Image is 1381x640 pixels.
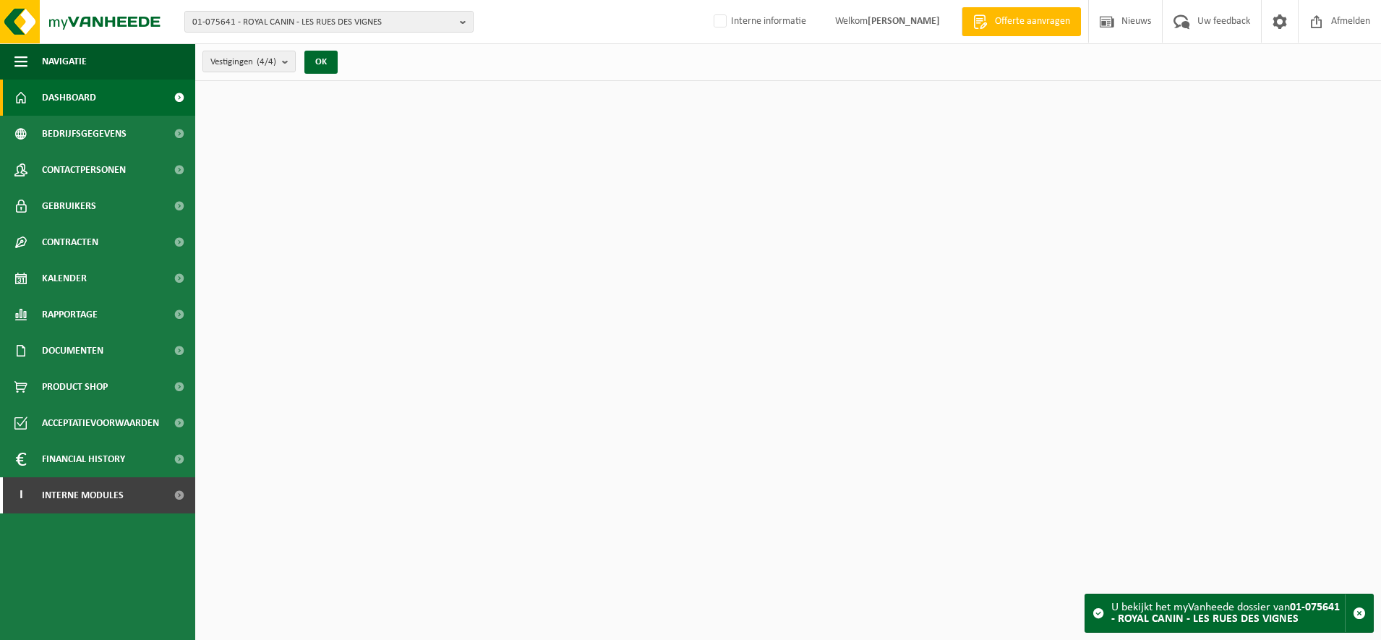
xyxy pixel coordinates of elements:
button: OK [304,51,338,74]
count: (4/4) [257,57,276,67]
span: Acceptatievoorwaarden [42,405,159,441]
span: Gebruikers [42,188,96,224]
span: 01-075641 - ROYAL CANIN - LES RUES DES VIGNES [192,12,454,33]
span: I [14,477,27,513]
span: Product Shop [42,369,108,405]
span: Kalender [42,260,87,296]
a: Offerte aanvragen [962,7,1081,36]
span: Navigatie [42,43,87,80]
span: Bedrijfsgegevens [42,116,127,152]
span: Interne modules [42,477,124,513]
span: Documenten [42,333,103,369]
button: Vestigingen(4/4) [202,51,296,72]
span: Financial History [42,441,125,477]
span: Contactpersonen [42,152,126,188]
span: Rapportage [42,296,98,333]
button: 01-075641 - ROYAL CANIN - LES RUES DES VIGNES [184,11,474,33]
div: U bekijkt het myVanheede dossier van [1111,594,1345,632]
strong: [PERSON_NAME] [868,16,940,27]
span: Offerte aanvragen [991,14,1074,29]
span: Vestigingen [210,51,276,73]
label: Interne informatie [711,11,806,33]
span: Contracten [42,224,98,260]
span: Dashboard [42,80,96,116]
strong: 01-075641 - ROYAL CANIN - LES RUES DES VIGNES [1111,602,1340,625]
